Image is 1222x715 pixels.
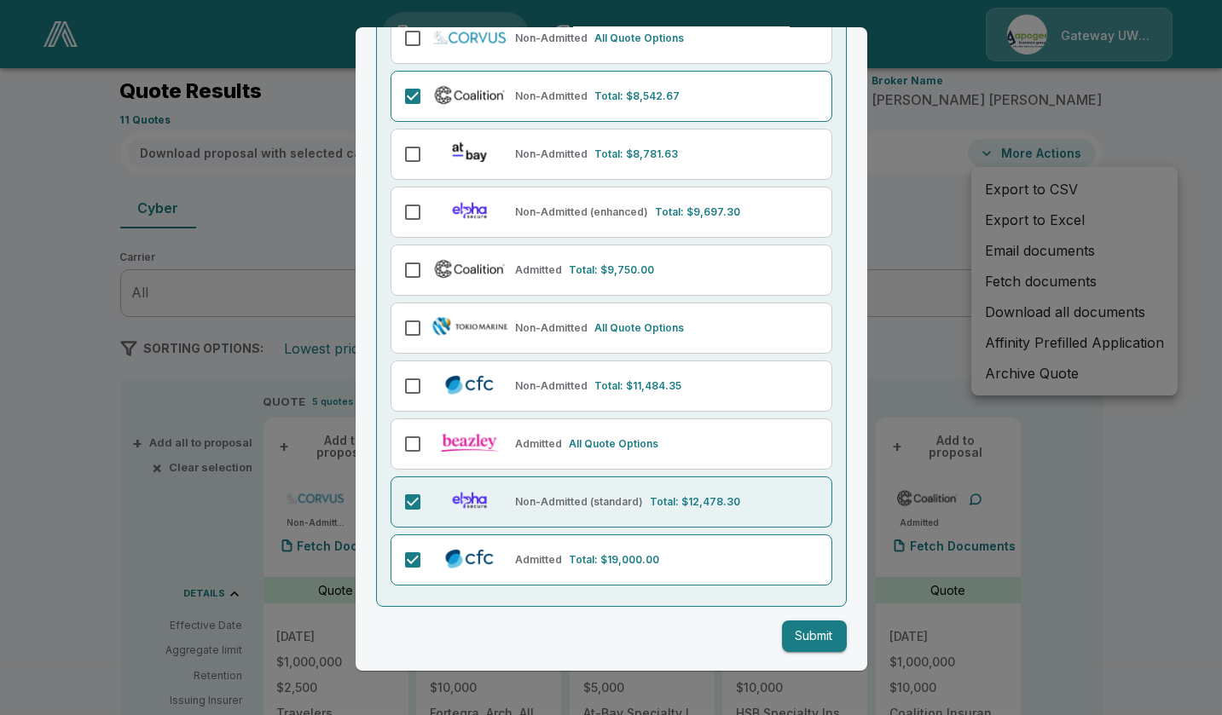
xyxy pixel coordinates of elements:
img: Tokio Marine TMHCC (Non-Admitted) [431,314,509,338]
p: All Quote Options [595,320,685,336]
div: Elpha (Non-Admitted) EnhancedNon-Admitted (enhanced)Total: $9,697.30 [391,187,832,238]
p: Non-Admitted [516,147,588,162]
p: Non-Admitted [516,320,588,336]
img: At-Bay (Non-Admitted) [431,141,509,164]
img: Beazley (Admitted & Non-Admitted) [431,430,509,454]
div: Coalition (Non-Admitted)Non-AdmittedTotal: $8,542.67 [391,71,832,122]
p: Admitted [516,262,563,278]
div: Elpha (Non-Admitted) StandardNon-Admitted (standard)Total: $12,478.30 [391,476,832,528]
button: Submit [782,620,847,652]
p: Total: $8,781.63 [595,147,679,162]
p: Total: $9,697.30 [656,205,741,220]
img: Elpha (Non-Admitted) Enhanced [431,199,509,222]
p: Total: $11,484.35 [595,378,682,394]
p: Non-Admitted (standard) [516,494,644,510]
img: CFC (Admitted) [431,546,509,570]
p: Non-Admitted (enhanced) [516,205,649,220]
div: Tokio Marine TMHCC (Non-Admitted)Non-AdmittedAll Quote Options [391,303,832,354]
img: Corvus Cyber (Non-Admitted) [431,25,509,49]
img: Coalition (Admitted) [431,257,509,280]
p: Non-Admitted [516,89,588,104]
p: All Quote Options [595,31,685,46]
p: Total: $19,000.00 [570,552,660,568]
div: Corvus Cyber (Non-Admitted)Non-AdmittedAll Quote Options [391,13,832,64]
img: Elpha (Non-Admitted) Standard [431,488,509,512]
div: CFC (Admitted)AdmittedTotal: $19,000.00 [391,534,832,585]
p: Admitted [516,436,563,452]
p: Non-Admitted [516,31,588,46]
div: CFC Cyber (Non-Admitted)Non-AdmittedTotal: $11,484.35 [391,360,832,412]
p: Total: $9,750.00 [570,262,655,278]
p: Non-Admitted [516,378,588,394]
div: At-Bay (Non-Admitted)Non-AdmittedTotal: $8,781.63 [391,129,832,180]
p: Total: $12,478.30 [651,494,741,510]
img: Coalition (Non-Admitted) [431,83,509,107]
div: Beazley (Admitted & Non-Admitted)AdmittedAll Quote Options [391,418,832,470]
div: Coalition (Admitted)AdmittedTotal: $9,750.00 [391,245,832,296]
p: Total: $8,542.67 [595,89,680,104]
p: All Quote Options [570,436,659,452]
img: CFC Cyber (Non-Admitted) [431,372,509,396]
p: Admitted [516,552,563,568]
